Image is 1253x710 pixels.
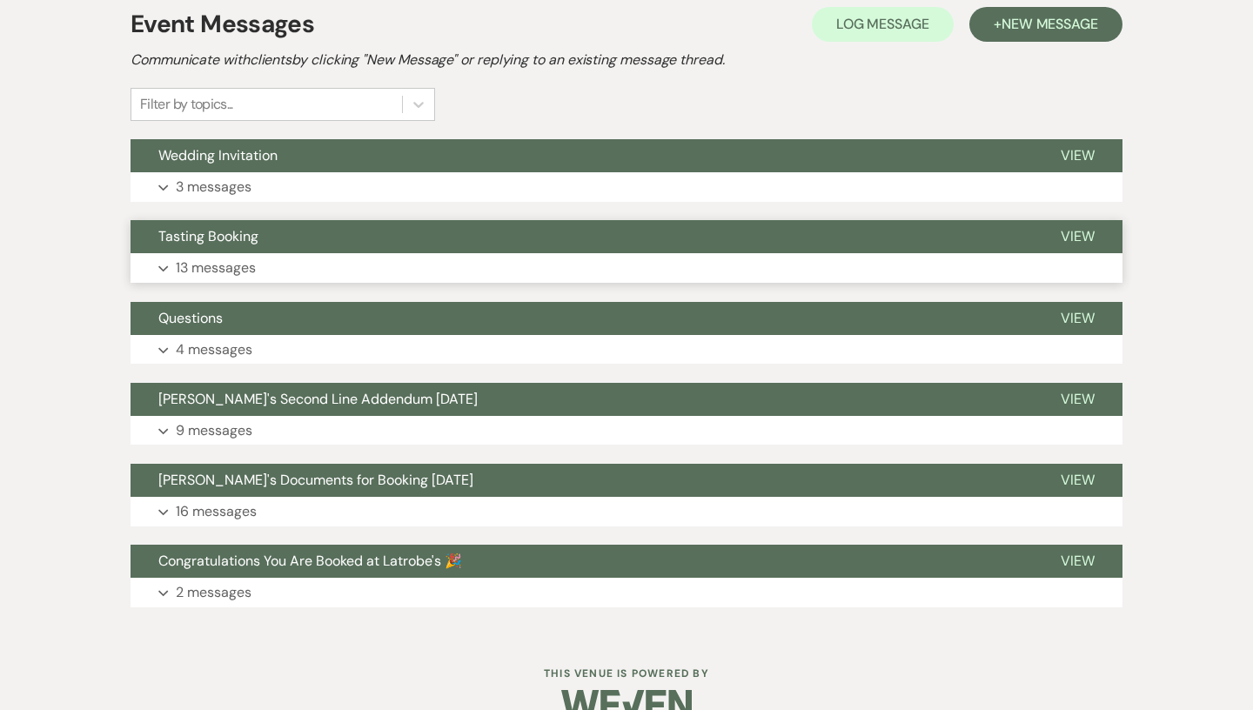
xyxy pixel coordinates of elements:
[176,257,256,279] p: 13 messages
[836,15,929,33] span: Log Message
[131,172,1122,202] button: 3 messages
[158,471,473,489] span: [PERSON_NAME]'s Documents for Booking [DATE]
[158,146,278,164] span: Wedding Invitation
[176,338,252,361] p: 4 messages
[158,309,223,327] span: Questions
[131,220,1033,253] button: Tasting Booking
[131,416,1122,445] button: 9 messages
[131,253,1122,283] button: 13 messages
[140,94,233,115] div: Filter by topics...
[1033,545,1122,578] button: View
[131,464,1033,497] button: [PERSON_NAME]'s Documents for Booking [DATE]
[176,500,257,523] p: 16 messages
[158,227,258,245] span: Tasting Booking
[1033,383,1122,416] button: View
[131,335,1122,365] button: 4 messages
[812,7,954,42] button: Log Message
[158,390,478,408] span: [PERSON_NAME]'s Second Line Addendum [DATE]
[131,545,1033,578] button: Congratulations You Are Booked at Latrobe's 🎉
[1061,309,1095,327] span: View
[176,176,251,198] p: 3 messages
[131,578,1122,607] button: 2 messages
[158,552,462,570] span: Congratulations You Are Booked at Latrobe's 🎉
[176,581,251,604] p: 2 messages
[1061,552,1095,570] span: View
[1061,146,1095,164] span: View
[1061,227,1095,245] span: View
[1033,302,1122,335] button: View
[1033,220,1122,253] button: View
[1061,390,1095,408] span: View
[969,7,1122,42] button: +New Message
[131,139,1033,172] button: Wedding Invitation
[131,6,314,43] h1: Event Messages
[1002,15,1098,33] span: New Message
[131,497,1122,526] button: 16 messages
[131,50,1122,70] h2: Communicate with clients by clicking "New Message" or replying to an existing message thread.
[131,383,1033,416] button: [PERSON_NAME]'s Second Line Addendum [DATE]
[176,419,252,442] p: 9 messages
[131,302,1033,335] button: Questions
[1061,471,1095,489] span: View
[1033,464,1122,497] button: View
[1033,139,1122,172] button: View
